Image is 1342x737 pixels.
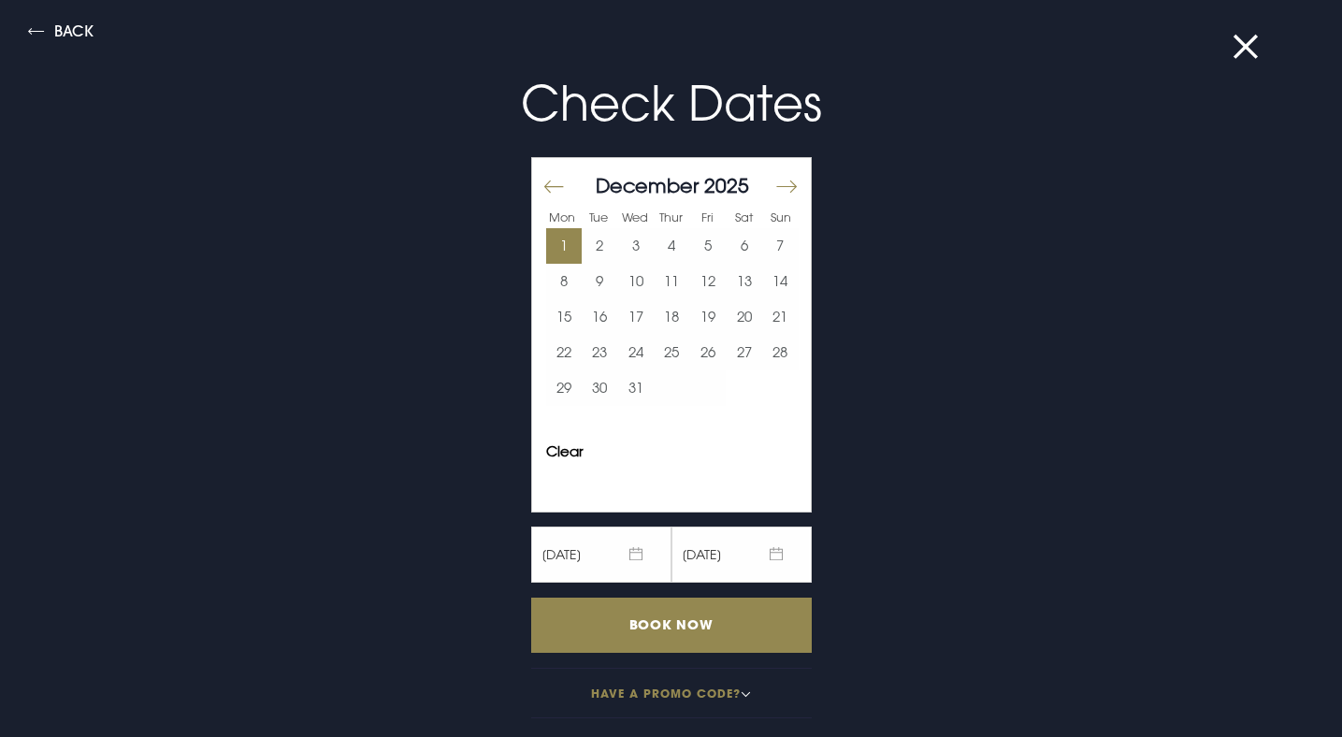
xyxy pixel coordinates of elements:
button: 17 [618,299,655,335]
button: 26 [690,335,727,370]
button: 22 [546,335,583,370]
td: Choose Tuesday, December 30, 2025 as your end date. [582,370,618,406]
button: 25 [654,335,690,370]
td: Choose Wednesday, December 17, 2025 as your end date. [618,299,655,335]
button: 3 [618,228,655,264]
button: 13 [726,264,762,299]
td: Choose Saturday, December 27, 2025 as your end date. [726,335,762,370]
td: Choose Wednesday, December 10, 2025 as your end date. [618,264,655,299]
td: Choose Tuesday, December 23, 2025 as your end date. [582,335,618,370]
td: Choose Tuesday, December 16, 2025 as your end date. [582,299,618,335]
td: Choose Tuesday, December 9, 2025 as your end date. [582,264,618,299]
p: Check Dates [226,67,1117,139]
button: 10 [618,264,655,299]
span: December [596,173,699,197]
td: Choose Monday, December 29, 2025 as your end date. [546,370,583,406]
button: 24 [618,335,655,370]
td: Choose Friday, December 19, 2025 as your end date. [690,299,727,335]
td: Choose Saturday, December 13, 2025 as your end date. [726,264,762,299]
button: 29 [546,370,583,406]
button: 16 [582,299,618,335]
td: Choose Monday, December 1, 2025 as your end date. [546,228,583,264]
button: 18 [654,299,690,335]
button: 27 [726,335,762,370]
button: 5 [690,228,727,264]
button: 6 [726,228,762,264]
td: Choose Monday, December 15, 2025 as your end date. [546,299,583,335]
button: 19 [690,299,727,335]
input: Book Now [531,598,812,653]
td: Choose Thursday, December 18, 2025 as your end date. [654,299,690,335]
button: 2 [582,228,618,264]
button: 1 [546,228,583,264]
button: 28 [762,335,799,370]
td: Choose Thursday, December 4, 2025 as your end date. [654,228,690,264]
button: 12 [690,264,727,299]
td: Choose Friday, December 12, 2025 as your end date. [690,264,727,299]
button: Move forward to switch to the next month. [774,167,797,207]
td: Choose Monday, December 8, 2025 as your end date. [546,264,583,299]
td: Choose Sunday, December 14, 2025 as your end date. [762,264,799,299]
button: 30 [582,370,618,406]
button: 7 [762,228,799,264]
td: Choose Thursday, December 11, 2025 as your end date. [654,264,690,299]
button: 21 [762,299,799,335]
td: Choose Sunday, December 28, 2025 as your end date. [762,335,799,370]
button: 31 [618,370,655,406]
button: 23 [582,335,618,370]
button: 11 [654,264,690,299]
span: [DATE] [531,527,671,583]
button: 20 [726,299,762,335]
button: 9 [582,264,618,299]
button: Move backward to switch to the previous month. [542,167,565,207]
button: Clear [546,444,584,458]
button: Back [28,23,94,45]
td: Choose Monday, December 22, 2025 as your end date. [546,335,583,370]
td: Choose Wednesday, December 3, 2025 as your end date. [618,228,655,264]
td: Choose Friday, December 26, 2025 as your end date. [690,335,727,370]
button: 8 [546,264,583,299]
button: 14 [762,264,799,299]
td: Choose Tuesday, December 2, 2025 as your end date. [582,228,618,264]
td: Choose Sunday, December 7, 2025 as your end date. [762,228,799,264]
td: Choose Saturday, December 20, 2025 as your end date. [726,299,762,335]
span: 2025 [704,173,749,197]
span: [DATE] [671,527,812,583]
td: Choose Wednesday, December 31, 2025 as your end date. [618,370,655,406]
button: 15 [546,299,583,335]
td: Choose Saturday, December 6, 2025 as your end date. [726,228,762,264]
button: Have a promo code? [531,668,812,718]
td: Choose Friday, December 5, 2025 as your end date. [690,228,727,264]
button: 4 [654,228,690,264]
td: Choose Wednesday, December 24, 2025 as your end date. [618,335,655,370]
td: Choose Thursday, December 25, 2025 as your end date. [654,335,690,370]
td: Choose Sunday, December 21, 2025 as your end date. [762,299,799,335]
